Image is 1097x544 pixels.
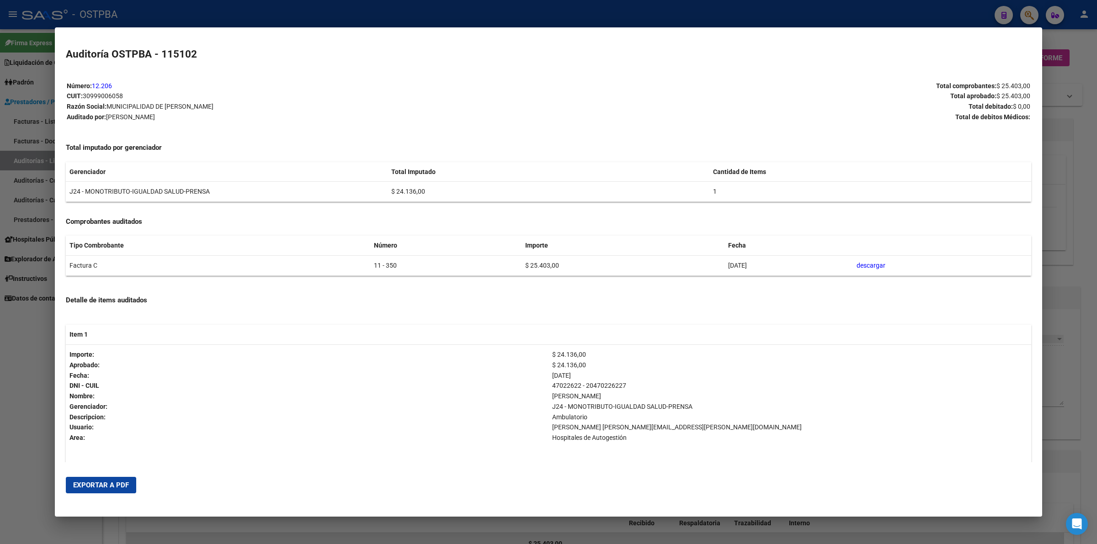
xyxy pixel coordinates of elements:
td: 11 - 350 [370,256,522,276]
th: Gerenciador [66,162,388,182]
p: Número: [67,81,548,91]
button: Exportar a PDF [66,477,136,493]
p: J24 - MONOTRIBUTO-IGUALDAD SALUD-PRENSA [552,401,1028,412]
a: descargar [857,262,885,269]
span: 30999006058 [83,92,123,100]
p: Descripcion: [69,412,545,423]
p: DNI - CUIL Nombre: [69,380,545,401]
p: Total debitado: [549,101,1030,112]
span: [PERSON_NAME] [106,113,155,121]
p: $ 24.136,00 [552,360,1028,370]
p: Aprobado: [69,360,545,370]
p: Auditado por: [67,112,548,122]
p: Importe: [69,349,545,360]
span: Exportar a PDF [73,481,129,489]
p: Total de debitos Médicos: [549,112,1030,122]
p: Total aprobado: [549,91,1030,101]
p: CUIT: [67,91,548,101]
h4: Comprobantes auditados [66,217,1031,227]
span: $ 0,00 [1013,103,1030,110]
td: $ 25.403,00 [522,256,724,276]
th: Tipo Combrobante [66,236,370,255]
th: Número [370,236,522,255]
td: [DATE] [724,256,853,276]
th: Importe [522,236,724,255]
th: Cantidad de Items [709,162,1031,182]
span: $ 25.403,00 [996,82,1030,90]
p: Hospitales de Autogestión [552,433,1028,443]
td: $ 24.136,00 [388,182,709,202]
p: Gerenciador: [69,401,545,412]
h4: Total imputado por gerenciador [66,143,1031,153]
p: $ 24.136,00 [552,349,1028,360]
p: Fecha: [69,370,545,381]
td: J24 - MONOTRIBUTO-IGUALDAD SALUD-PRENSA [66,182,388,202]
h2: Auditoría OSTPBA - 115102 [66,47,1031,62]
td: Factura C [66,256,370,276]
span: $ 25.403,00 [996,92,1030,100]
p: Area: [69,433,545,443]
p: Razón Social: [67,101,548,112]
p: Usuario: [69,422,545,433]
td: 1 [709,182,1031,202]
span: MUNICIPALIDAD DE [PERSON_NAME] [107,103,213,110]
th: Total Imputado [388,162,709,182]
p: [DATE] [552,370,1028,381]
p: 47022622 - 20470226227 [PERSON_NAME] [552,380,1028,401]
p: Ambulatorio [552,412,1028,423]
a: 12.206 [92,82,112,90]
h4: Detalle de items auditados [66,295,1031,306]
p: [PERSON_NAME] [PERSON_NAME][EMAIL_ADDRESS][PERSON_NAME][DOMAIN_NAME] [552,422,1028,433]
div: Open Intercom Messenger [1066,513,1088,535]
th: Fecha [724,236,853,255]
strong: Item 1 [69,331,88,338]
p: Total comprobantes: [549,81,1030,91]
